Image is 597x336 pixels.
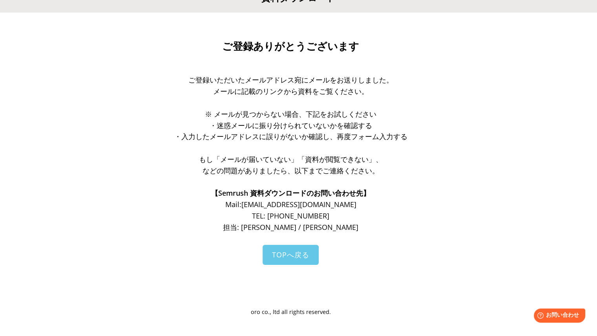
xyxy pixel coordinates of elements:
[210,121,372,130] span: ・迷惑メールに振り分けられていないかを確認する
[211,188,370,198] span: 【Semrush 資料ダウンロードのお問い合わせ先】
[188,75,393,84] span: ご登録いただいたメールアドレス宛にメールをお送りしました。
[213,86,369,96] span: メールに記載のリンクから資料をご覧ください。
[527,305,588,327] iframe: Help widget launcher
[223,222,358,232] span: 担当: [PERSON_NAME] / [PERSON_NAME]
[251,308,331,316] span: oro co., ltd all rights reserved.
[272,250,309,259] span: TOPへ戻る
[174,132,407,141] span: ・入力したメールアドレスに誤りがないか確認し、再度フォーム入力する
[222,40,359,52] span: ご登録ありがとうございます
[205,109,376,119] span: ※ メールが見つからない場合、下記をお試しください
[203,166,379,175] span: などの問題がありましたら、以下までご連絡ください。
[252,211,329,220] span: TEL: [PHONE_NUMBER]
[225,200,356,209] span: Mail: [EMAIL_ADDRESS][DOMAIN_NAME]
[199,154,383,164] span: もし「メールが届いていない」「資料が閲覧できない」、
[263,245,319,265] a: TOPへ戻る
